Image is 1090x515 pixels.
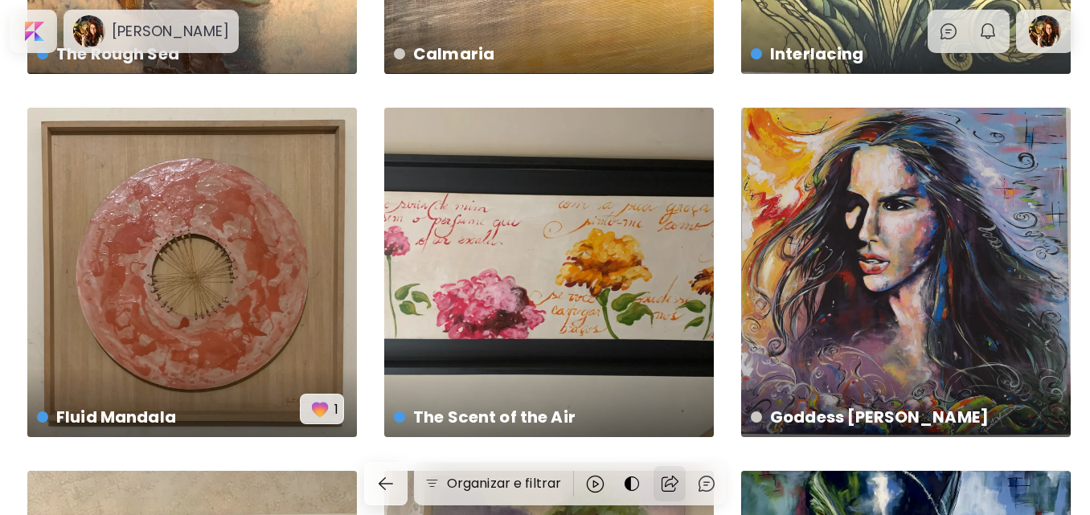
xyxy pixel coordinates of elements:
img: bellIcon [978,22,998,41]
a: Goddess [PERSON_NAME]https://cdn.kaleido.art/CDN/Artwork/172156/Primary/medium.webp?updated=763869 [741,108,1071,437]
h4: The Scent of the Air [394,405,701,429]
h4: Fluid Mandala [37,405,300,429]
h4: Goddess [PERSON_NAME] [751,405,1058,429]
h6: Organizar e filtrar [447,474,561,493]
img: back [376,474,395,493]
h4: Calmaria [394,42,701,66]
h4: Interlacing [751,42,1058,66]
img: chatIcon [939,22,958,41]
button: bellIcon [974,18,1002,45]
button: favorites1 [300,394,344,424]
a: The Scent of the Airhttps://cdn.kaleido.art/CDN/Artwork/172744/Primary/medium.webp?updated=765930 [384,108,714,437]
h4: The Rough Sea [37,42,344,66]
img: favorites [309,398,331,420]
button: back [364,462,408,505]
h6: [PERSON_NAME] [112,22,229,41]
img: chatIcon [697,474,716,493]
a: Fluid Mandalafavorites1https://cdn.kaleido.art/CDN/Artwork/172827/Primary/medium.webp?updated=766355 [27,108,357,437]
a: back [364,462,414,505]
p: 1 [334,399,338,419]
